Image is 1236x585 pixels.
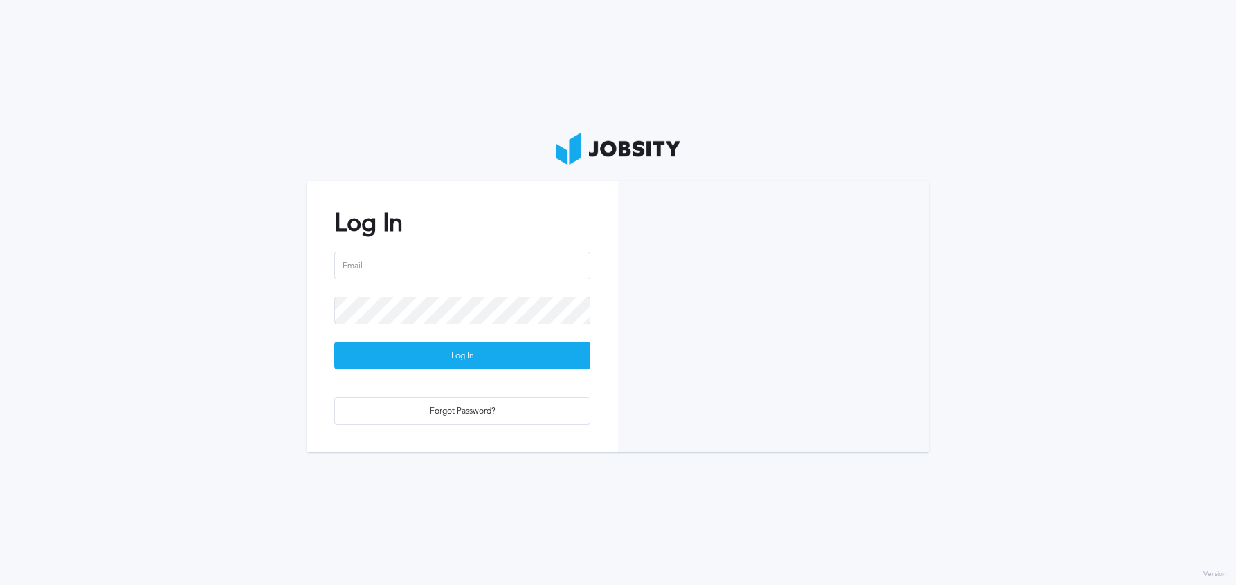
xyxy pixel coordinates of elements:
input: Email [334,252,590,279]
button: Forgot Password? [334,397,590,425]
h2: Log In [334,209,590,237]
div: Log In [335,342,590,370]
label: Version: [1203,570,1229,579]
button: Log In [334,342,590,369]
div: Forgot Password? [335,398,590,425]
